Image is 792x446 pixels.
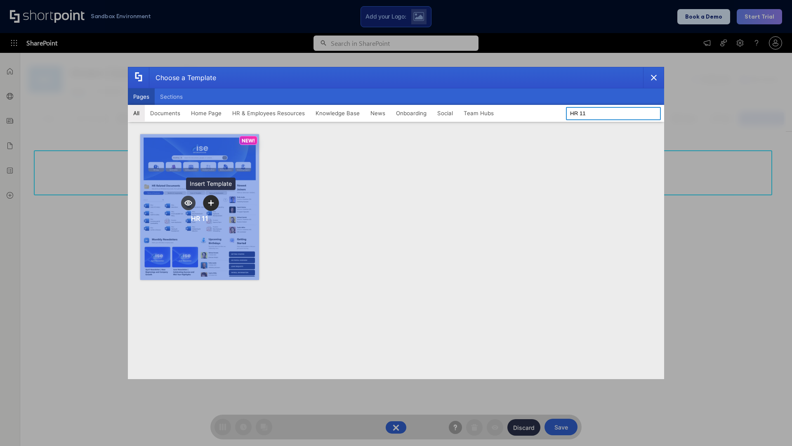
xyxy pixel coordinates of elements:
[227,105,310,121] button: HR & Employees Resources
[191,214,208,223] div: HR 11
[242,138,255,144] p: NEW!
[128,105,145,121] button: All
[566,107,661,120] input: Search
[432,105,458,121] button: Social
[128,88,155,105] button: Pages
[751,406,792,446] iframe: Chat Widget
[149,67,216,88] div: Choose a Template
[458,105,499,121] button: Team Hubs
[391,105,432,121] button: Onboarding
[310,105,365,121] button: Knowledge Base
[145,105,186,121] button: Documents
[128,67,664,379] div: template selector
[155,88,188,105] button: Sections
[365,105,391,121] button: News
[186,105,227,121] button: Home Page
